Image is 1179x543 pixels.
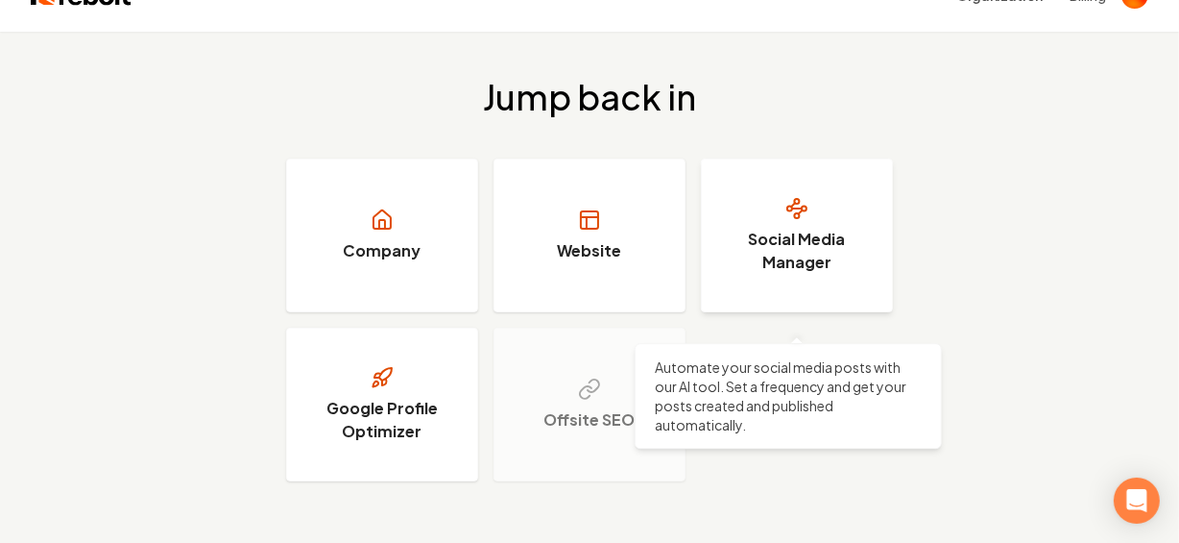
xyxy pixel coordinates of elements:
a: Company [286,159,478,312]
div: Open Intercom Messenger [1114,478,1160,524]
a: Social Media Manager [701,159,893,312]
h2: Jump back in [483,78,696,116]
a: Website [493,159,686,312]
h3: Social Media Manager [725,228,869,274]
h3: Google Profile Optimizer [310,397,454,443]
p: Automate your social media posts with our AI tool. Set a frequency and get your posts created and... [655,358,922,434]
h3: Company [344,239,421,262]
h3: Website [558,239,622,262]
a: Google Profile Optimizer [286,328,478,481]
h3: Offsite SEO [544,408,636,432]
